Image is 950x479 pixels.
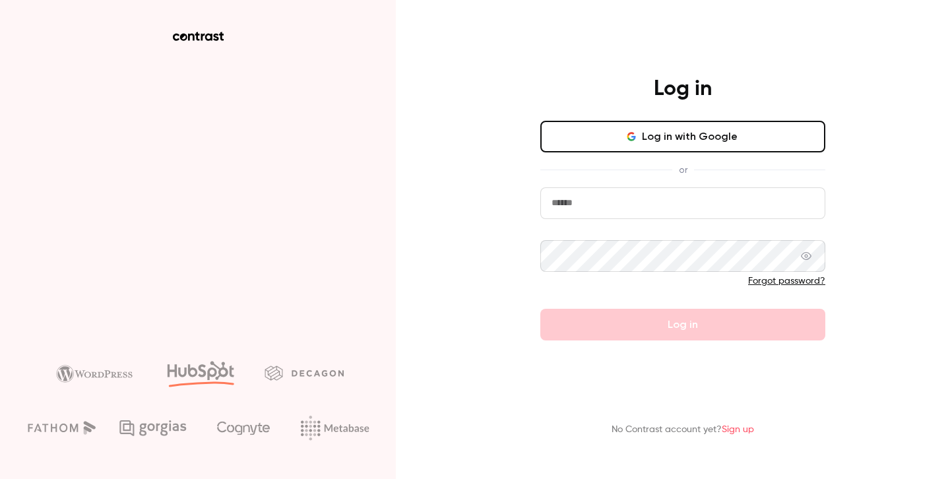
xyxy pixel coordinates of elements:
img: decagon [265,366,344,380]
a: Forgot password? [748,276,825,286]
button: Log in with Google [540,121,825,152]
h4: Log in [654,76,712,102]
a: Sign up [722,425,754,434]
p: No Contrast account yet? [612,423,754,437]
span: or [672,163,694,177]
